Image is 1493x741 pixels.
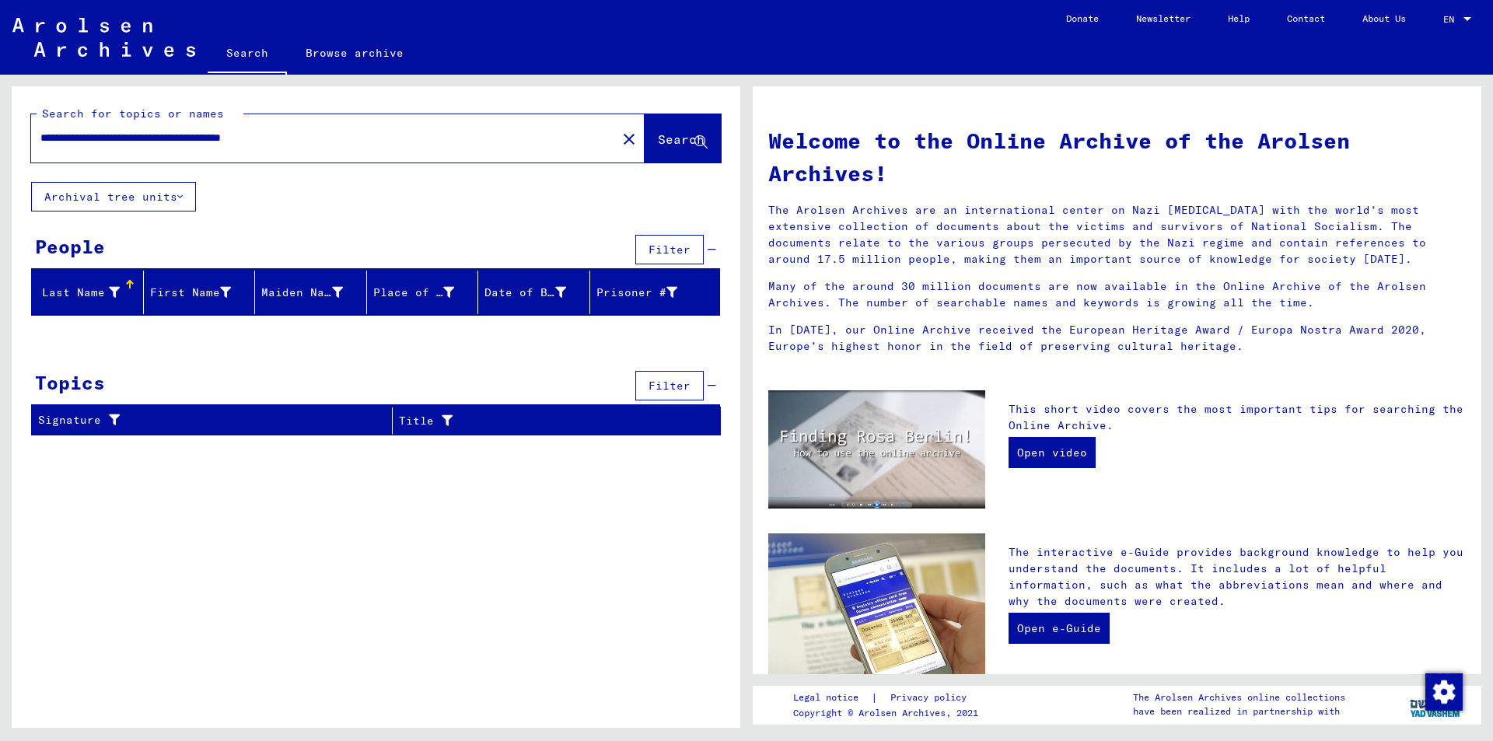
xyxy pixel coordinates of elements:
mat-header-cell: First Name [144,271,256,314]
img: video.jpg [768,390,985,509]
a: Search [208,34,287,75]
a: Legal notice [793,690,871,706]
mat-header-cell: Last Name [32,271,144,314]
mat-header-cell: Place of Birth [367,271,479,314]
button: Filter [635,235,704,264]
p: Copyright © Arolsen Archives, 2021 [793,706,985,720]
div: Prisoner # [596,280,701,305]
button: Clear [614,123,645,154]
div: Signature [38,408,392,433]
h1: Welcome to the Online Archive of the Arolsen Archives! [768,124,1466,190]
img: eguide.jpg [768,533,985,678]
div: Last Name [38,280,143,305]
div: Last Name [38,285,120,301]
p: Many of the around 30 million documents are now available in the Online Archive of the Arolsen Ar... [768,278,1466,311]
mat-icon: close [620,130,638,149]
div: Prisoner # [596,285,678,301]
div: First Name [150,280,255,305]
p: This short video covers the most important tips for searching the Online Archive. [1009,401,1466,434]
div: Maiden Name [261,285,343,301]
mat-header-cell: Prisoner # [590,271,720,314]
div: Topics [35,369,105,397]
button: Archival tree units [31,182,196,211]
p: The interactive e-Guide provides background knowledge to help you understand the documents. It in... [1009,544,1466,610]
p: In [DATE], our Online Archive received the European Heritage Award / Europa Nostra Award 2020, Eu... [768,322,1466,355]
img: yv_logo.png [1407,685,1465,724]
div: | [793,690,985,706]
div: Maiden Name [261,280,366,305]
span: Search [658,131,705,147]
p: have been realized in partnership with [1133,704,1345,718]
button: Search [645,114,721,163]
div: Date of Birth [484,285,566,301]
span: Filter [649,243,691,257]
a: Privacy policy [878,690,985,706]
mat-header-cell: Maiden Name [255,271,367,314]
p: The Arolsen Archives are an international center on Nazi [MEDICAL_DATA] with the world’s most ext... [768,202,1466,267]
img: Change consent [1425,673,1463,711]
a: Browse archive [287,34,422,72]
a: Open e-Guide [1009,613,1110,644]
div: People [35,232,105,260]
div: Title [399,408,701,433]
p: The Arolsen Archives online collections [1133,690,1345,704]
button: Filter [635,371,704,400]
div: Title [399,413,682,429]
mat-header-cell: Date of Birth [478,271,590,314]
a: Open video [1009,437,1096,468]
span: Filter [649,379,691,393]
span: EN [1443,14,1460,25]
div: Signature [38,412,372,428]
div: Place of Birth [373,280,478,305]
div: First Name [150,285,232,301]
div: Place of Birth [373,285,455,301]
div: Date of Birth [484,280,589,305]
mat-label: Search for topics or names [42,107,224,121]
img: Arolsen_neg.svg [12,18,195,57]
